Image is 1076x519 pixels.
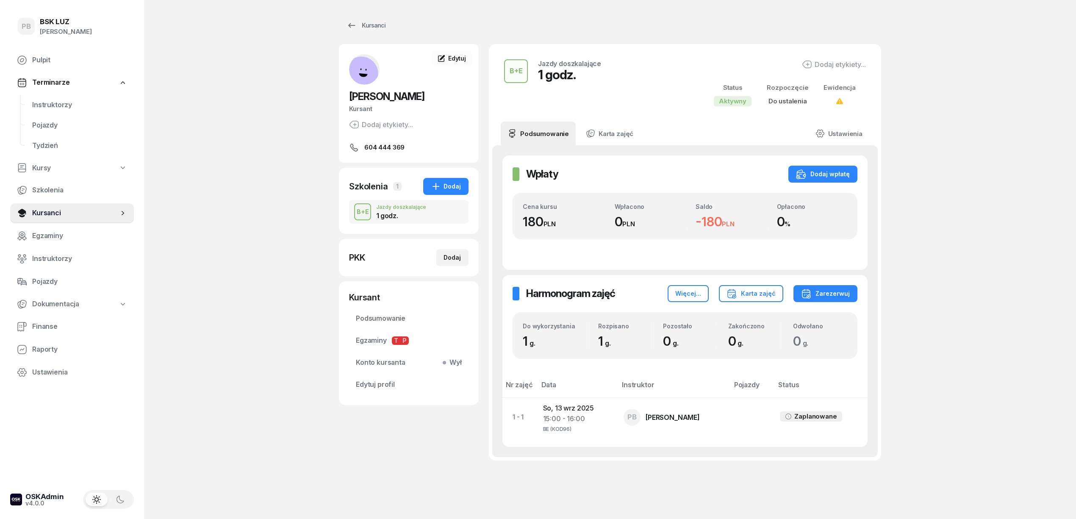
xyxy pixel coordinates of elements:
span: Pojazdy [32,276,127,287]
div: OSKAdmin [25,493,64,500]
a: Kursanci [10,203,134,223]
div: B+E [353,206,372,217]
small: g. [803,339,809,347]
div: 15:00 - 16:00 [543,414,610,425]
a: Instruktorzy [25,95,134,115]
div: [PERSON_NAME] [40,26,92,37]
span: Podsumowanie [356,313,462,324]
a: Dokumentacja [10,294,134,314]
span: Instruktorzy [32,253,127,264]
div: Kursanci [347,20,385,31]
a: Karta zajęć [579,122,640,145]
th: Nr zajęć [502,379,536,397]
a: Ustawienia [809,122,869,145]
span: Edytuj [448,55,466,62]
td: 1 - 1 [502,397,536,437]
a: Egzaminy [10,226,134,246]
small: PLN [544,220,556,228]
a: Edytuj profil [349,375,469,395]
a: Podsumowanie [501,122,576,145]
div: Odwołano [793,322,847,330]
a: Tydzień [25,136,134,156]
span: Konto kursanta [356,357,462,368]
div: Rozpoczęcie [767,82,808,93]
a: Konto kursantaWył [349,352,469,373]
div: 0 [777,214,848,230]
span: Egzaminy [356,335,462,346]
small: PLN [622,220,635,228]
span: 1 [598,333,615,349]
div: 180 [523,214,604,230]
div: Dodaj wpłatę [796,169,850,179]
small: PLN [722,220,735,228]
div: BSK LUZ [40,18,92,25]
a: Terminarze [10,73,134,92]
span: Szkolenia [32,185,127,196]
a: Pojazdy [10,272,134,292]
small: g. [530,339,535,347]
small: g. [605,339,611,347]
button: B+E [354,203,371,220]
th: Instruktor [617,379,729,397]
div: Cena kursu [523,203,604,210]
div: PKK [349,252,365,264]
span: Finanse [32,321,127,332]
div: Dodaj [431,181,461,192]
span: 0 [793,333,813,349]
a: Ustawienia [10,362,134,383]
span: Kursanci [32,208,119,219]
div: 0 [615,214,685,230]
button: Dodaj etykiety... [349,119,413,130]
span: Dokumentacja [32,299,79,310]
small: g. [738,339,743,347]
span: Instruktorzy [32,100,127,111]
td: So, 13 wrz 2025 [536,397,617,437]
span: 0 [728,333,748,349]
span: [PERSON_NAME] [349,90,424,103]
div: Zaplanowane [794,411,837,422]
a: Instruktorzy [10,249,134,269]
span: Edytuj profil [356,379,462,390]
div: Saldo [696,203,766,210]
div: Do wykorzystania [523,322,588,330]
a: Pojazdy [25,115,134,136]
th: Pojazdy [729,379,774,397]
a: Kursanci [339,17,393,34]
span: P [400,336,409,345]
button: Dodaj [423,178,469,195]
div: B+E [506,64,526,78]
a: Szkolenia [10,180,134,200]
div: BE (KOD96) [543,425,610,432]
button: B+E [504,59,528,83]
div: Rozpisano [598,322,652,330]
a: Raporty [10,339,134,360]
div: Zakończono [728,322,782,330]
a: Edytuj [431,51,472,66]
span: 1 [523,333,540,349]
div: Karta zajęć [727,289,776,299]
span: Tydzień [32,140,127,151]
button: Dodaj [436,249,469,266]
button: Zarezerwuj [793,285,857,302]
div: Zarezerwuj [801,289,850,299]
span: Do ustalenia [768,97,807,105]
div: Aktywny [714,96,752,106]
div: Szkolenia [349,180,388,192]
span: Raporty [32,344,127,355]
span: PB [627,414,637,421]
span: 604 444 369 [364,142,405,153]
span: Terminarze [32,77,69,88]
th: Data [536,379,617,397]
div: Jazdy doszkalające [538,60,601,67]
div: Pozostało [663,322,717,330]
div: 0 [663,333,717,349]
div: Status [714,82,752,93]
div: Dodaj [444,253,461,263]
a: EgzaminyTP [349,330,469,351]
div: Więcej... [675,289,701,299]
h2: Harmonogram zajęć [526,287,615,300]
button: Dodaj etykiety... [802,59,866,69]
div: -180 [696,214,766,230]
span: Wył [446,357,462,368]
